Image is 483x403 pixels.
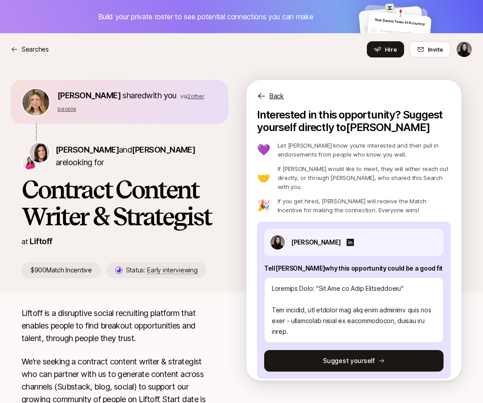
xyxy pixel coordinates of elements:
p: Back [270,91,284,101]
img: 33666393_a6c2_46cb_bae3_520540dfbc71.jpg [385,3,395,13]
p: If you get hired, [PERSON_NAME] will receive the Match Incentive for making the connection. Every... [278,197,451,215]
img: default-avatar.svg [370,26,378,34]
img: default-avatar.svg [362,25,370,33]
span: Invite [428,45,443,54]
p: Build your private roster to see potential connections you can make [98,11,313,22]
p: 🎉 [257,200,270,211]
p: are looking for [56,144,218,169]
p: 🤝 [257,172,270,183]
p: [PERSON_NAME] [291,237,340,248]
img: 4c2125bf_4060_4fca_a97e_71c6ca26b188.jpg [396,9,405,18]
span: Early interviewing [147,266,197,274]
p: $900 Match Incentive [22,262,101,278]
button: Katarina Lalovic [456,41,472,57]
span: Hire [385,45,397,54]
p: Searches [22,44,49,55]
p: shared [57,89,218,114]
h1: Contract Content Writer & Strategist [22,176,218,230]
p: at [22,236,28,247]
span: [PERSON_NAME] [132,145,195,154]
img: Emma Frane [22,155,37,170]
span: [PERSON_NAME] [57,91,121,100]
p: Interested in this opportunity? Suggest yourself directly to [PERSON_NAME] [257,109,451,134]
textarea: Loremips Dolo: "Sit Ame co Adip Elitseddoeiu" Tem incidid, utl etdolor mag aliq enim adminimv qui... [264,277,444,343]
img: f9fb6e99_f038_4030_a43b_0d724dd62938.jpg [22,89,49,116]
span: Your Dream Team at Accuracy [374,18,426,26]
p: Someone incredible [380,28,428,38]
img: Katarina Lalovic [457,42,472,57]
p: Liftoff is a disruptive social recruiting platform that enables people to find breakout opportuni... [22,307,218,345]
span: 2 other people [57,93,205,112]
span: with you [146,91,177,100]
button: Suggest yourself [264,350,444,372]
p: Liftoff [30,235,52,248]
p: If [PERSON_NAME] would like to meet, they will either reach out directly, or through [PERSON_NAME... [278,164,451,191]
img: 3c65519f_25a8_42a5_9ef9_6a50f168ee88.jpg [270,235,285,250]
button: Hire [367,41,404,57]
span: [PERSON_NAME] [56,145,119,154]
span: and [119,145,195,154]
img: Eleanor Morgan [30,143,49,162]
p: Let [PERSON_NAME] know you’re interested and then pull in endorsements from people who know you w... [278,141,451,159]
p: 💜 [257,145,270,155]
p: Status: [126,265,198,276]
button: Invite [409,41,451,57]
p: Tell [PERSON_NAME] why this opportunity could be a good fit [264,263,444,274]
span: via [180,93,187,100]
